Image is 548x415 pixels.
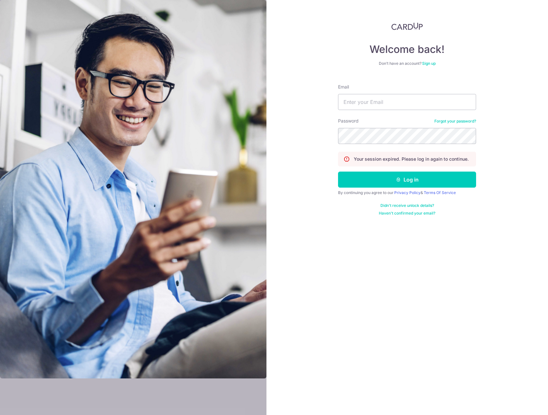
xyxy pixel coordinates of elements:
a: Privacy Policy [394,190,421,195]
label: Password [338,118,359,124]
input: Enter your Email [338,94,476,110]
a: Sign up [422,61,436,66]
a: Forgot your password? [434,119,476,124]
h4: Welcome back! [338,43,476,56]
div: Don’t have an account? [338,61,476,66]
label: Email [338,84,349,90]
a: Didn't receive unlock details? [380,203,434,208]
p: Your session expired. Please log in again to continue. [354,156,469,162]
div: By continuing you agree to our & [338,190,476,195]
img: CardUp Logo [391,22,423,30]
a: Haven't confirmed your email? [379,211,435,216]
a: Terms Of Service [424,190,456,195]
button: Log in [338,172,476,188]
